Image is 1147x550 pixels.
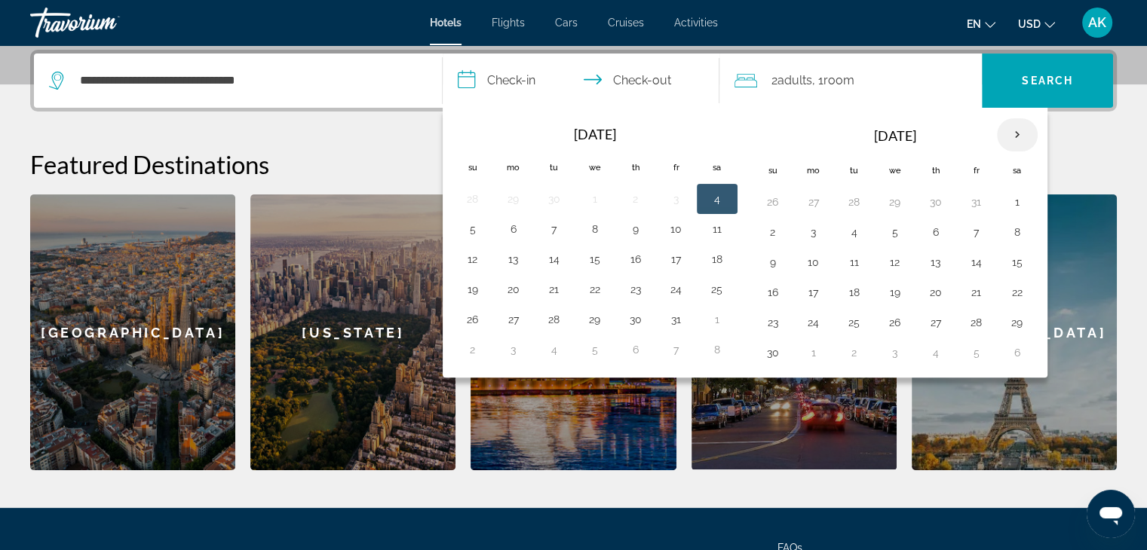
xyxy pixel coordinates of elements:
[802,191,826,212] button: Day 27
[802,282,826,303] button: Day 17
[1022,75,1073,87] span: Search
[997,118,1038,152] button: Next month
[842,342,866,363] button: Day 2
[493,118,697,151] th: [DATE]
[78,69,419,92] input: Search hotel destination
[965,342,989,363] button: Day 5
[1005,312,1029,333] button: Day 29
[461,218,485,240] button: Day 5
[842,191,866,212] button: Day 28
[802,252,826,273] button: Day 10
[965,252,989,273] button: Day 14
[753,118,1038,368] table: Right calendar grid
[624,218,648,240] button: Day 9
[924,222,948,243] button: Day 6
[555,17,578,29] a: Cars
[965,312,989,333] button: Day 28
[583,249,607,270] button: Day 15
[823,73,854,87] span: Room
[1005,342,1029,363] button: Day 6
[664,188,689,209] button: Day 3
[250,194,455,470] div: [US_STATE]
[705,188,729,209] button: Day 4
[1005,191,1029,212] button: Day 1
[965,191,989,212] button: Day 31
[1005,282,1029,303] button: Day 22
[1078,7,1117,38] button: User Menu
[883,342,907,363] button: Day 3
[705,339,729,360] button: Day 8
[811,70,854,91] span: , 1
[542,339,566,360] button: Day 4
[30,3,181,42] a: Travorium
[842,282,866,303] button: Day 18
[761,282,785,303] button: Day 16
[924,191,948,212] button: Day 30
[664,218,689,240] button: Day 10
[624,279,648,300] button: Day 23
[705,218,729,240] button: Day 11
[761,252,785,273] button: Day 9
[883,312,907,333] button: Day 26
[924,252,948,273] button: Day 13
[802,342,826,363] button: Day 1
[492,17,525,29] a: Flights
[793,118,997,154] th: [DATE]
[664,339,689,360] button: Day 7
[761,191,785,212] button: Day 26
[461,279,485,300] button: Day 19
[583,188,607,209] button: Day 1
[624,309,648,330] button: Day 30
[705,309,729,330] button: Day 1
[542,188,566,209] button: Day 30
[719,53,982,108] button: Travelers: 2 adults, 0 children
[501,188,526,209] button: Day 29
[461,309,485,330] button: Day 26
[761,222,785,243] button: Day 2
[674,17,718,29] a: Activities
[624,249,648,270] button: Day 16
[542,279,566,300] button: Day 21
[982,53,1113,108] button: Search
[802,222,826,243] button: Day 3
[583,309,607,330] button: Day 29
[461,188,485,209] button: Day 28
[664,309,689,330] button: Day 31
[461,249,485,270] button: Day 12
[501,218,526,240] button: Day 6
[924,312,948,333] button: Day 27
[30,194,235,470] a: Barcelona[GEOGRAPHIC_DATA]
[664,279,689,300] button: Day 24
[664,249,689,270] button: Day 17
[608,17,644,29] a: Cruises
[1018,13,1055,35] button: Change currency
[501,279,526,300] button: Day 20
[452,118,738,365] table: Left calendar grid
[883,222,907,243] button: Day 5
[583,339,607,360] button: Day 5
[443,53,720,108] button: Select check in and out date
[777,73,811,87] span: Adults
[624,188,648,209] button: Day 2
[250,194,455,470] a: New York[US_STATE]
[842,222,866,243] button: Day 4
[624,339,648,360] button: Day 6
[30,194,235,470] div: [GEOGRAPHIC_DATA]
[842,312,866,333] button: Day 25
[771,70,811,91] span: 2
[705,279,729,300] button: Day 25
[34,53,1113,108] div: Search widget
[542,309,566,330] button: Day 28
[501,309,526,330] button: Day 27
[542,249,566,270] button: Day 14
[430,17,462,29] a: Hotels
[1005,252,1029,273] button: Day 15
[542,218,566,240] button: Day 7
[967,13,995,35] button: Change language
[761,312,785,333] button: Day 23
